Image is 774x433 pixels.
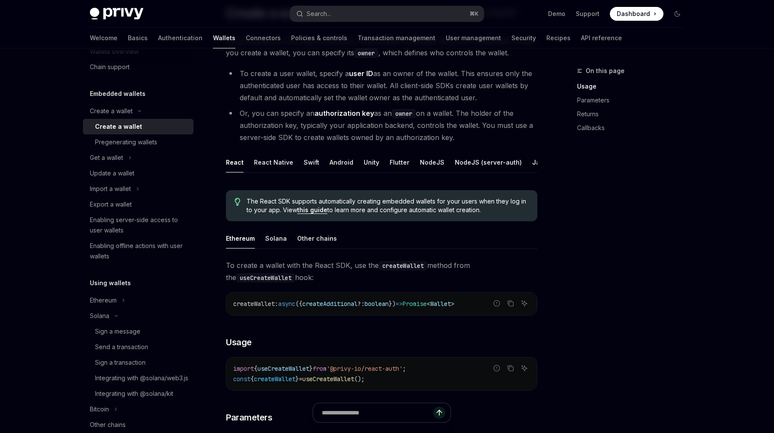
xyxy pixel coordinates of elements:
[577,80,691,93] a: Usage
[90,215,188,236] div: Enabling server-side access to user wallets
[577,107,691,121] a: Returns
[90,420,126,430] div: Other chains
[235,198,241,206] svg: Tip
[469,10,479,17] span: ⌘ K
[511,28,536,48] a: Security
[354,375,365,383] span: ();
[427,300,430,308] span: <
[233,300,275,308] span: createWallet
[90,153,123,163] div: Get a wallet
[247,197,529,214] span: The React SDK supports automatically creating embedded wallets for your users when they log in to...
[358,300,365,308] span: ?:
[491,298,502,309] button: Report incorrect code
[390,152,409,172] div: Flutter
[226,336,252,348] span: Usage
[83,401,193,417] button: Toggle Bitcoin section
[577,93,691,107] a: Parameters
[83,166,193,181] a: Update a wallet
[90,199,132,210] div: Export a wallet
[226,107,537,143] li: Or, you can specify an as an on a wallet. The holder of the authorization key, typically your app...
[128,28,148,48] a: Basics
[617,10,650,18] span: Dashboard
[396,300,403,308] span: =>
[95,373,188,383] div: Integrating with @solana/web3.js
[403,365,406,373] span: ;
[233,375,251,383] span: const
[610,7,663,21] a: Dashboard
[95,388,173,399] div: Integrating with @solana/kit
[254,375,295,383] span: createWallet
[83,308,193,324] button: Toggle Solana section
[586,66,625,76] span: On this page
[532,152,547,172] div: Java
[83,197,193,212] a: Export a wallet
[295,375,299,383] span: }
[430,300,451,308] span: Wallet
[327,365,403,373] span: '@privy-io/react-auth'
[83,103,193,119] button: Toggle Create a wallet section
[322,403,433,422] input: Ask a question...
[365,300,389,308] span: boolean
[83,119,193,134] a: Create a wallet
[233,365,254,373] span: import
[302,375,354,383] span: useCreateWallet
[491,363,502,374] button: Report incorrect code
[226,67,537,104] li: To create a user wallet, specify a as an owner of the wallet. This ensures only the authenticated...
[379,261,427,271] code: createWallet
[83,339,193,355] a: Send a transaction
[290,6,484,22] button: Open search
[83,59,193,75] a: Chain support
[226,259,537,283] span: To create a wallet with the React SDK, use the method from the hook:
[95,137,157,147] div: Pregenerating wallets
[83,212,193,238] a: Enabling server-side access to user wallets
[83,238,193,264] a: Enabling offline actions with user wallets
[314,109,374,118] strong: authorization key
[349,69,373,78] strong: user ID
[420,152,444,172] div: NodeJS
[90,8,143,20] img: dark logo
[389,300,396,308] span: })
[90,311,109,321] div: Solana
[364,152,379,172] div: Unity
[83,386,193,401] a: Integrating with @solana/kit
[95,326,140,337] div: Sign a message
[278,300,295,308] span: async
[95,121,142,132] div: Create a wallet
[83,181,193,197] button: Toggle Import a wallet section
[275,300,278,308] span: :
[505,363,516,374] button: Copy the contents from the code block
[451,300,454,308] span: >
[505,298,516,309] button: Copy the contents from the code block
[95,342,148,352] div: Send a transaction
[455,152,522,172] div: NodeJS (server-auth)
[299,375,302,383] span: =
[358,28,435,48] a: Transaction management
[309,365,313,373] span: }
[90,62,130,72] div: Chain support
[354,48,378,58] code: owner
[254,365,257,373] span: {
[83,417,193,433] a: Other chains
[90,168,134,178] div: Update a wallet
[236,273,295,283] code: useCreateWallet
[226,228,255,248] div: Ethereum
[83,370,193,386] a: Integrating with @solana/web3.js
[90,28,117,48] a: Welcome
[83,293,193,308] button: Toggle Ethereum section
[90,278,131,288] h5: Using wallets
[226,152,244,172] div: React
[90,89,146,99] h5: Embedded wallets
[576,10,600,18] a: Support
[392,109,416,118] code: owner
[90,241,188,261] div: Enabling offline actions with user wallets
[546,28,571,48] a: Recipes
[95,357,146,368] div: Sign a transaction
[213,28,235,48] a: Wallets
[90,106,133,116] div: Create a wallet
[295,300,302,308] span: ({
[304,152,319,172] div: Swift
[257,365,309,373] span: useCreateWallet
[265,228,287,248] div: Solana
[519,298,530,309] button: Ask AI
[670,7,684,21] button: Toggle dark mode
